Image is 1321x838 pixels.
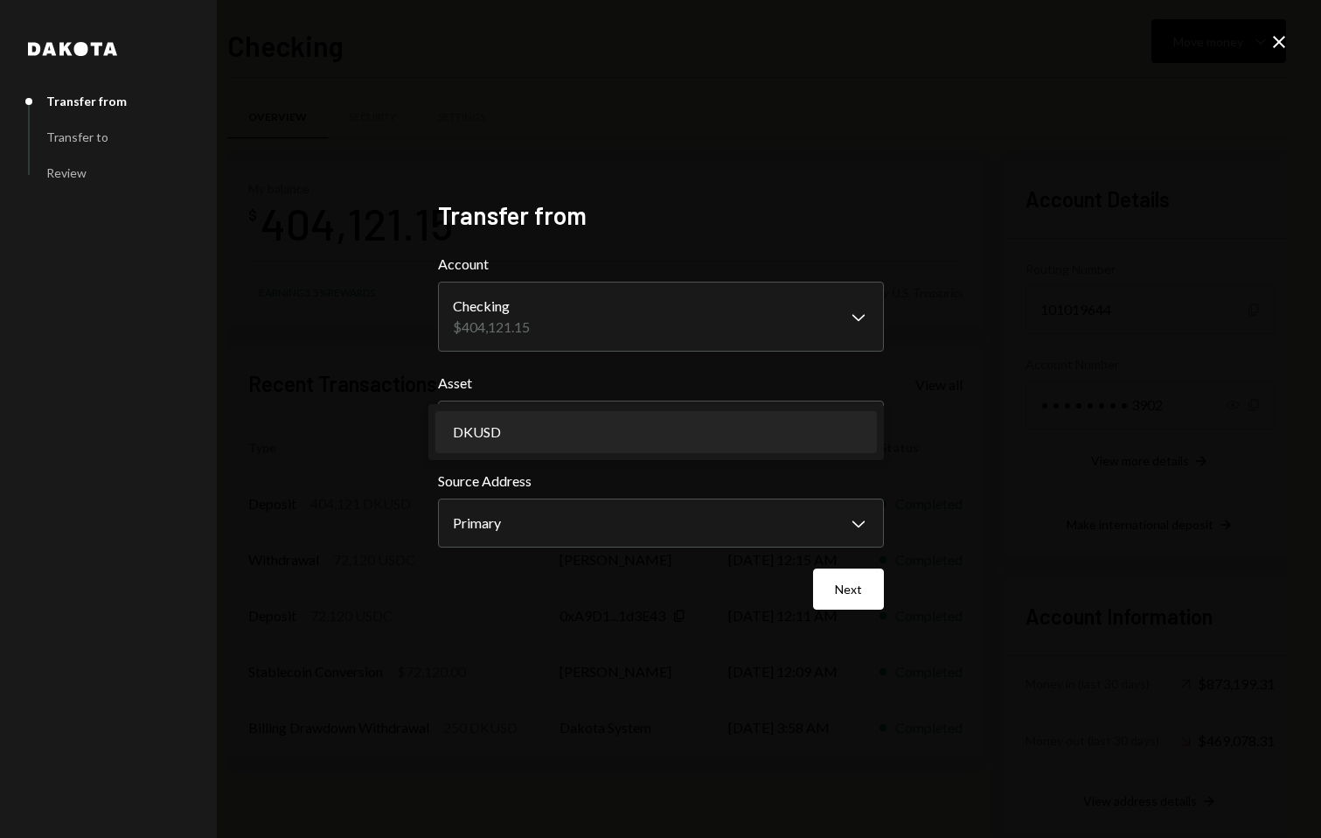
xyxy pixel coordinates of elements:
[438,282,884,352] button: Account
[438,373,884,394] label: Asset
[813,569,884,610] button: Next
[46,165,87,180] div: Review
[46,129,108,144] div: Transfer to
[438,499,884,548] button: Source Address
[438,199,884,233] h2: Transfer from
[438,254,884,275] label: Account
[438,401,884,450] button: Asset
[438,471,884,492] label: Source Address
[453,422,501,443] span: DKUSD
[46,94,127,108] div: Transfer from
